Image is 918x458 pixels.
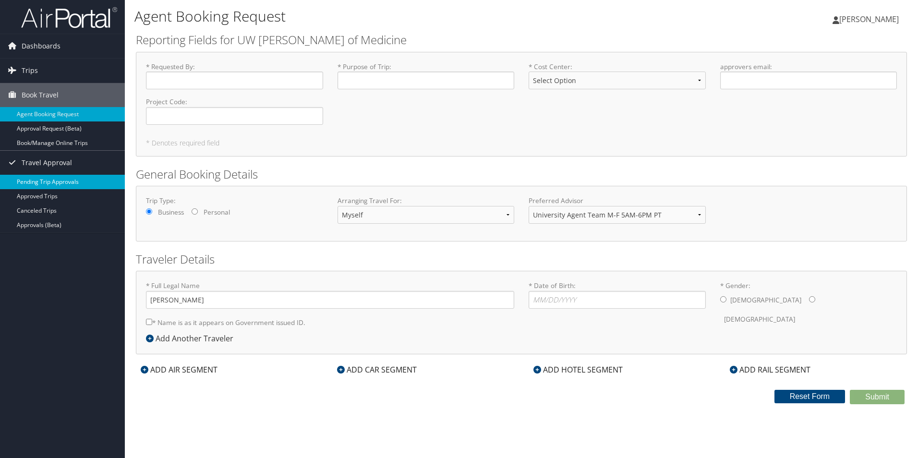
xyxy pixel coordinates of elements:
[146,72,323,89] input: * Requested By:
[136,166,907,182] h2: General Booking Details
[720,72,897,89] input: approvers email:
[22,83,59,107] span: Book Travel
[22,34,60,58] span: Dashboards
[724,310,795,328] label: [DEMOGRAPHIC_DATA]
[338,72,515,89] input: * Purpose of Trip:
[833,5,908,34] a: [PERSON_NAME]
[529,364,628,375] div: ADD HOTEL SEGMENT
[338,62,515,89] label: * Purpose of Trip :
[134,6,651,26] h1: Agent Booking Request
[146,291,514,309] input: * Full Legal Name
[850,390,905,404] button: Submit
[21,6,117,29] img: airportal-logo.png
[338,196,515,205] label: Arranging Travel For:
[146,281,514,308] label: * Full Legal Name
[158,207,184,217] label: Business
[720,281,897,328] label: * Gender:
[332,364,422,375] div: ADD CAR SEGMENT
[136,32,907,48] h2: Reporting Fields for UW [PERSON_NAME] of Medicine
[146,97,323,124] label: Project Code :
[22,151,72,175] span: Travel Approval
[529,62,706,97] label: * Cost Center :
[146,333,238,344] div: Add Another Traveler
[146,62,323,89] label: * Requested By :
[146,107,323,125] input: Project Code:
[146,140,897,146] h5: * Denotes required field
[730,291,801,309] label: [DEMOGRAPHIC_DATA]
[146,196,323,205] label: Trip Type:
[839,14,899,24] span: [PERSON_NAME]
[136,251,907,267] h2: Traveler Details
[725,364,815,375] div: ADD RAIL SEGMENT
[22,59,38,83] span: Trips
[720,62,897,89] label: approvers email :
[136,364,222,375] div: ADD AIR SEGMENT
[146,319,152,325] input: * Name is as it appears on Government issued ID.
[774,390,846,403] button: Reset Form
[146,313,305,331] label: * Name is as it appears on Government issued ID.
[529,196,706,205] label: Preferred Advisor
[809,296,815,302] input: * Gender:[DEMOGRAPHIC_DATA][DEMOGRAPHIC_DATA]
[720,296,726,302] input: * Gender:[DEMOGRAPHIC_DATA][DEMOGRAPHIC_DATA]
[529,291,706,309] input: * Date of Birth:
[204,207,230,217] label: Personal
[529,72,706,89] select: * Cost Center:
[529,281,706,308] label: * Date of Birth:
